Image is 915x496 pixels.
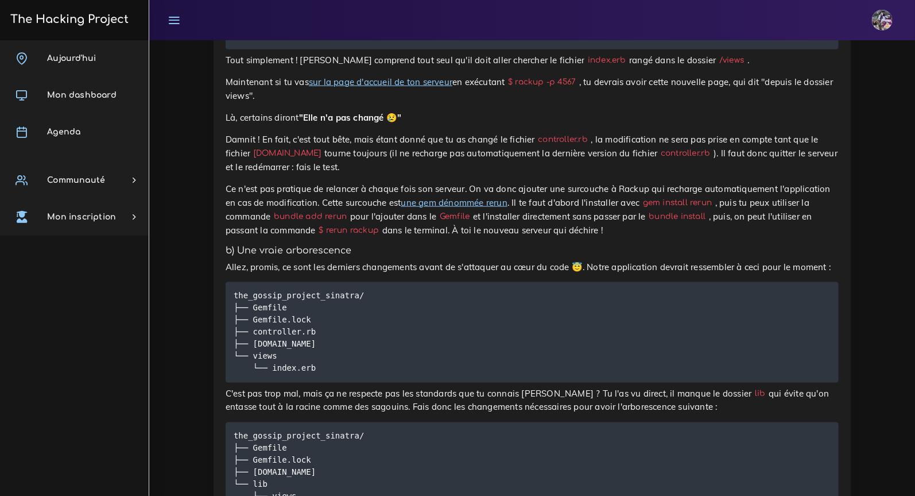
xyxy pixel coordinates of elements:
[309,76,452,87] a: sur la page d'accueil de ton serveur
[872,10,893,30] img: eg54bupqcshyolnhdacp.jpg
[250,148,324,160] code: [DOMAIN_NAME]
[226,245,839,256] h5: b) Une vraie arborescence
[47,128,80,136] span: Agenda
[505,76,579,89] code: $ rackup -p 4567
[436,211,473,223] code: Gemfile
[226,53,839,67] p: Tout simplement ! [PERSON_NAME] comprend tout seul qu'il doit aller chercher le fichier rangé dan...
[226,260,839,274] p: Allez, promis, ce sont les derniers changements avant de s'attaquer au cœur du code 😇. Notre appl...
[226,133,839,174] p: Damnit ! En fait, c'est tout bête, mais étant donné que tu as changé le fichier , la modification...
[226,387,839,414] p: C'est pas trop mal, mais ça ne respecte pas les standards que tu connais [PERSON_NAME] ? Tu l'as ...
[658,148,714,160] code: controller.rb
[47,54,96,63] span: Aujourd'hui
[401,197,507,208] a: une gem dénommée rerun
[299,112,402,123] strong: "Elle n'a pas changé 😢"
[47,91,117,99] span: Mon dashboard
[47,213,116,221] span: Mon inscription
[316,225,382,237] code: $ rerun rackup
[226,182,839,237] p: Ce n'est pas pratique de relancer à chaque fois son serveur. On va donc ajouter une surcouche à R...
[226,75,839,103] p: Maintenant si tu vas en exécutant , tu devrais avoir cette nouvelle page, qui dit "depuis le doss...
[271,211,350,223] code: bundle add rerun
[234,290,365,375] code: the_gossip_project_sinatra/ ├── Gemfile ├── Gemfile.lock ├── controller.rb ├── [DOMAIN_NAME] └── ...
[535,134,591,146] code: controller.rb
[47,176,105,184] span: Communauté
[7,13,129,26] h3: The Hacking Project
[716,55,747,67] code: /views
[639,197,715,209] code: gem install rerun
[752,388,769,400] code: lib
[226,111,839,125] p: Là, certains diront
[584,55,629,67] code: index.erb
[646,211,709,223] code: bundle install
